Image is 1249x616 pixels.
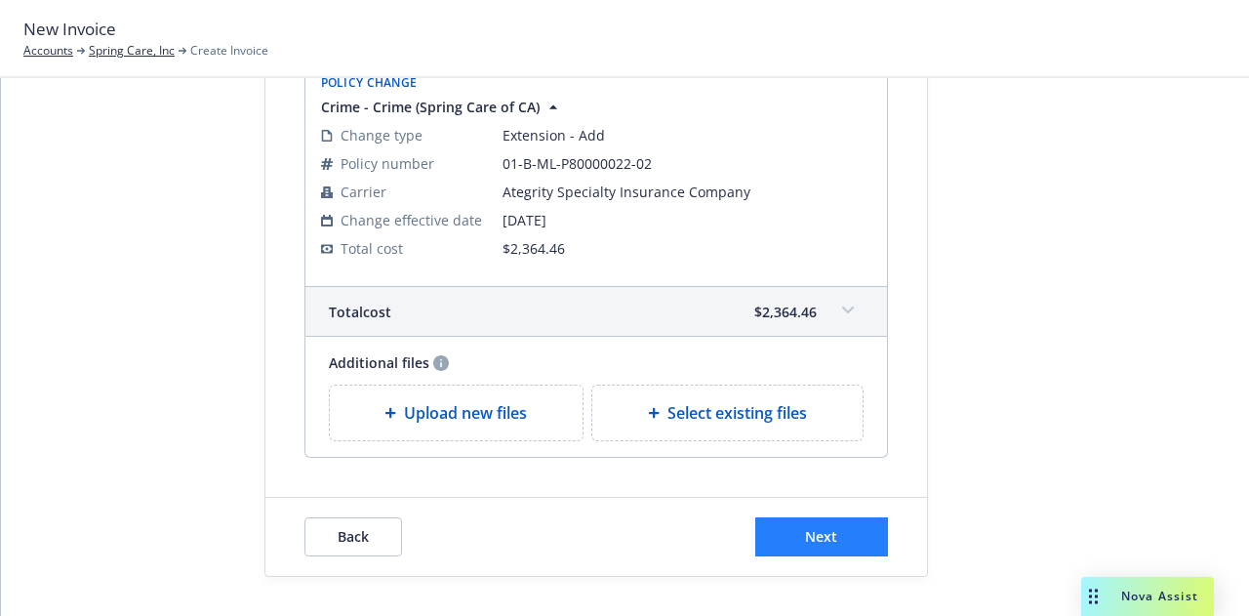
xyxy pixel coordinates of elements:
[341,182,386,202] span: Carrier
[503,239,565,258] span: $2,364.46
[805,527,837,546] span: Next
[404,401,527,425] span: Upload new files
[321,97,540,117] span: Crime - Crime (Spring Care of CA)
[503,125,871,145] span: Extension - Add
[329,302,391,322] span: Total cost
[338,527,369,546] span: Back
[503,210,871,230] span: [DATE]
[341,238,403,259] span: Total cost
[23,17,116,42] span: New Invoice
[1081,577,1106,616] div: Drag to move
[321,74,418,91] span: Policy Change
[329,352,429,373] span: Additional files
[190,42,268,60] span: Create Invoice
[304,517,402,556] button: Back
[503,182,871,202] span: Ategrity Specialty Insurance Company
[755,517,888,556] button: Next
[1121,588,1198,604] span: Nova Assist
[341,210,482,230] span: Change effective date
[503,153,871,174] span: 01-B-ML-P80000022-02
[667,401,807,425] span: Select existing files
[305,287,887,336] div: Totalcost$2,364.46
[329,385,584,441] div: Upload new files
[321,97,563,117] button: Crime - Crime (Spring Care of CA)
[23,42,73,60] a: Accounts
[591,385,864,441] div: Select existing files
[1081,577,1214,616] button: Nova Assist
[341,125,423,145] span: Change type
[341,153,434,174] span: Policy number
[89,42,175,60] a: Spring Care, Inc
[754,302,817,322] span: $2,364.46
